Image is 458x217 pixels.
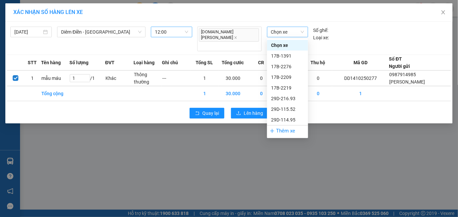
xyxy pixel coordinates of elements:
td: 1 [332,86,389,101]
span: [DOMAIN_NAME] [PERSON_NAME] [199,28,259,42]
span: ĐVT [105,59,114,66]
td: 30.000 [219,70,247,86]
span: down [138,30,142,34]
span: [PERSON_NAME] [390,79,425,85]
td: 1 [190,86,219,101]
td: --- [162,70,190,86]
td: 30.000 [275,86,304,101]
td: DD1410250277 [332,70,389,86]
span: STT [28,59,37,66]
button: rollbackQuay lại [190,108,224,118]
span: Loại xe: [313,34,329,41]
span: Mã GD [354,59,368,66]
td: mẫu máu [41,70,69,86]
td: 0 [247,86,275,101]
span: Số lượng [69,59,88,66]
span: Thu hộ [310,59,325,66]
span: Lên hàng [244,109,263,117]
div: Số ĐT Người gửi [389,55,410,70]
td: 1 [24,70,41,86]
td: 1 [190,70,219,86]
span: CC [286,59,292,66]
span: Loại hàng [134,59,155,66]
td: 0 [247,70,275,86]
span: close [441,10,446,15]
td: 0 [304,86,332,101]
span: 0987914985 [390,72,416,77]
span: Tổng cước [222,59,244,66]
button: Close [434,3,453,22]
input: 14/10/2025 [14,28,42,36]
td: 30.000 [219,86,247,101]
span: Quay lại [202,109,219,117]
td: 0 [304,70,332,86]
span: rollback [195,111,200,116]
span: Số ghế: [313,27,328,34]
td: Tổng cộng [41,86,69,101]
span: Tổng SL [196,59,213,66]
span: Chọn xe [271,27,304,37]
span: Tên hàng [41,59,61,66]
td: Khác [105,70,134,86]
span: XÁC NHẬN SỐ HÀNG LÊN XE [13,9,83,15]
span: CR [258,59,264,66]
span: Ghi chú [162,59,178,66]
td: / 1 [69,70,105,86]
span: close [234,36,237,39]
span: 12:00 [155,27,188,37]
td: 30.000 [275,70,304,86]
td: Thông thường [134,70,162,86]
button: uploadLên hàng [231,108,268,118]
span: Diêm Điền - Thái Bình [61,27,142,37]
span: upload [236,111,241,116]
